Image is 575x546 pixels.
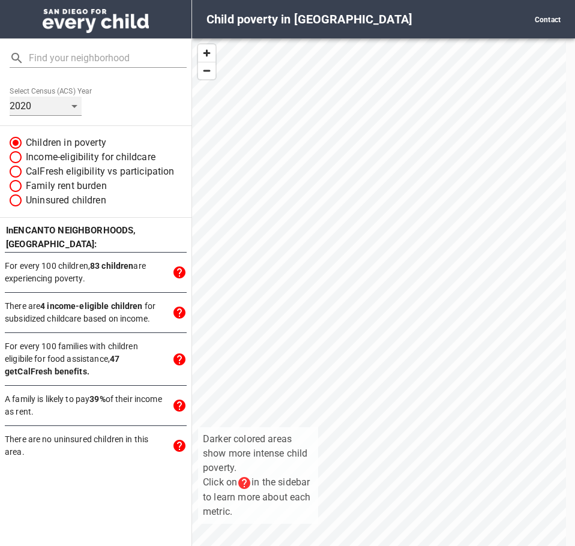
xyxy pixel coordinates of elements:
[5,223,187,252] p: In ENCANTO NEIGHBORHOODS , [GEOGRAPHIC_DATA]:
[198,44,215,62] button: Zoom In
[5,261,146,283] span: For every 100 children, are experiencing poverty.
[26,164,175,179] span: CalFresh eligibility vs participation
[10,97,82,116] div: 2020
[5,301,155,323] span: There are for subsidized childcare based on income.
[26,193,106,208] span: Uninsured children
[5,426,187,466] div: There are no uninsured children in this area.
[5,341,138,376] span: For every 100 families with children eligibile for food assistance,
[26,150,155,164] span: Income-eligibility for childcare
[89,394,105,404] strong: 39 %
[535,16,561,24] a: Contact
[5,394,162,416] span: A family is likely to pay of their income as rent.
[5,434,148,457] span: There are no uninsured children in this area.
[40,301,142,311] span: 4 income-eligible children
[5,253,187,292] div: For every 100 children,83 childrenare experiencing poverty.
[90,261,133,271] span: 83 children
[29,49,187,68] input: Find your neighborhood
[198,62,215,79] button: Zoom Out
[26,136,106,150] span: Children in poverty
[5,386,187,425] div: A family is likely to pay39%of their income as rent.
[5,293,187,332] div: There are4 income-eligible children for subsidized childcare based on income.
[5,333,187,385] div: For every 100 families with children eligibile for food assistance,47 getCalFresh benefits.
[206,12,412,26] strong: Child poverty in [GEOGRAPHIC_DATA]
[10,88,100,95] label: Select Census (ACS) Year
[203,432,313,519] p: Darker colored areas show more intense child poverty. Click on in the sidebar to learn more about...
[43,9,149,33] img: San Diego for Every Child logo
[26,179,107,193] span: Family rent burden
